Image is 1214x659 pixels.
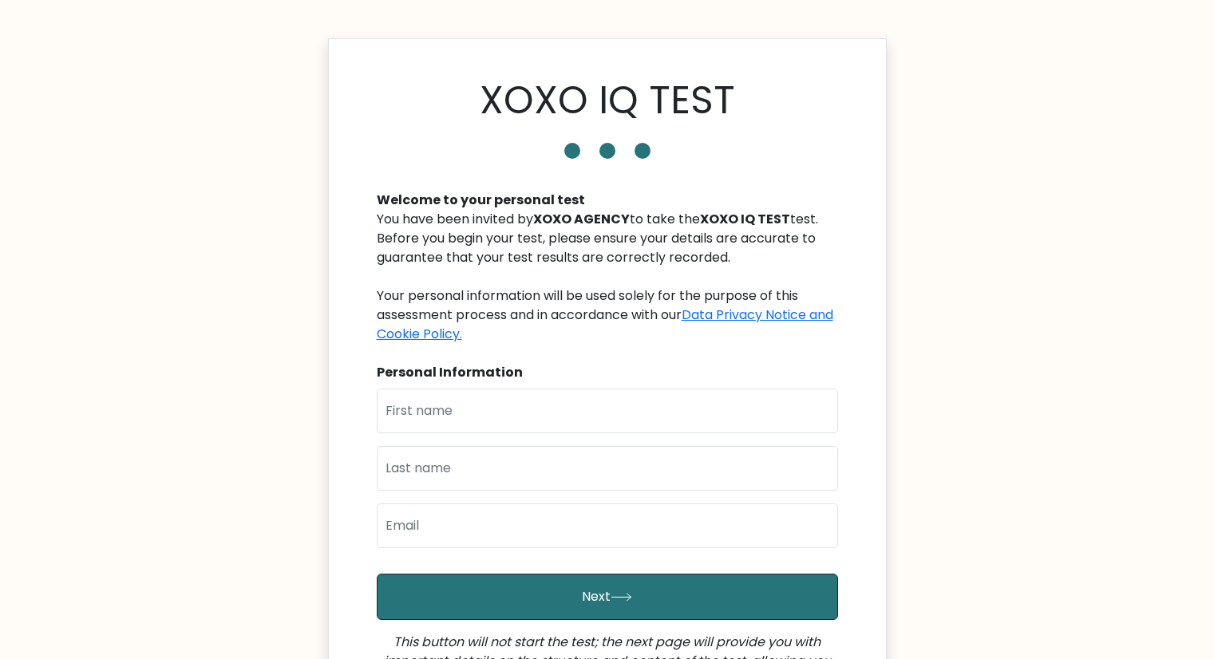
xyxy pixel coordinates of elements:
div: You have been invited by to take the test. Before you begin your test, please ensure your details... [377,210,838,344]
div: Welcome to your personal test [377,191,838,210]
button: Next [377,574,838,620]
a: Data Privacy Notice and Cookie Policy. [377,306,833,343]
input: First name [377,389,838,433]
input: Email [377,503,838,548]
b: XOXO IQ TEST [700,210,790,228]
b: XOXO AGENCY [533,210,630,228]
div: Personal Information [377,363,838,382]
h1: XOXO IQ TEST [480,77,735,124]
input: Last name [377,446,838,491]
